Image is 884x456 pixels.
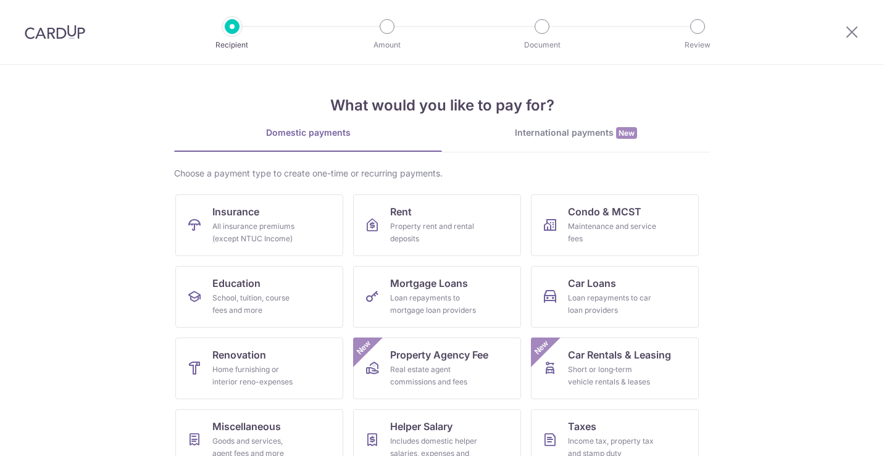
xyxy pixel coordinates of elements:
a: Car LoansLoan repayments to car loan providers [531,266,699,328]
p: Review [652,39,743,51]
div: Maintenance and service fees [568,220,657,245]
a: InsuranceAll insurance premiums (except NTUC Income) [175,194,343,256]
span: Insurance [212,204,259,219]
div: Short or long‑term vehicle rentals & leases [568,363,657,388]
a: RentProperty rent and rental deposits [353,194,521,256]
span: Miscellaneous [212,419,281,434]
span: Mortgage Loans [390,276,468,291]
p: Amount [341,39,433,51]
span: Taxes [568,419,596,434]
div: All insurance premiums (except NTUC Income) [212,220,301,245]
div: Property rent and rental deposits [390,220,479,245]
a: Mortgage LoansLoan repayments to mortgage loan providers [353,266,521,328]
span: New [532,338,552,358]
div: Domestic payments [174,126,442,139]
div: Choose a payment type to create one-time or recurring payments. [174,167,710,180]
span: Car Loans [568,276,616,291]
span: Education [212,276,261,291]
span: Renovation [212,347,266,362]
div: International payments [442,126,710,139]
span: Helper Salary [390,419,452,434]
span: Condo & MCST [568,204,641,219]
a: RenovationHome furnishing or interior reno-expenses [175,338,343,399]
div: Home furnishing or interior reno-expenses [212,363,301,388]
div: Loan repayments to mortgage loan providers [390,292,479,317]
span: Rent [390,204,412,219]
h4: What would you like to pay for? [174,94,710,117]
img: CardUp [25,25,85,39]
span: New [616,127,637,139]
a: EducationSchool, tuition, course fees and more [175,266,343,328]
p: Recipient [186,39,278,51]
div: Real estate agent commissions and fees [390,363,479,388]
span: Car Rentals & Leasing [568,347,671,362]
span: Property Agency Fee [390,347,488,362]
div: Loan repayments to car loan providers [568,292,657,317]
p: Document [496,39,588,51]
span: New [354,338,374,358]
a: Car Rentals & LeasingShort or long‑term vehicle rentals & leasesNew [531,338,699,399]
a: Condo & MCSTMaintenance and service fees [531,194,699,256]
div: School, tuition, course fees and more [212,292,301,317]
a: Property Agency FeeReal estate agent commissions and feesNew [353,338,521,399]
